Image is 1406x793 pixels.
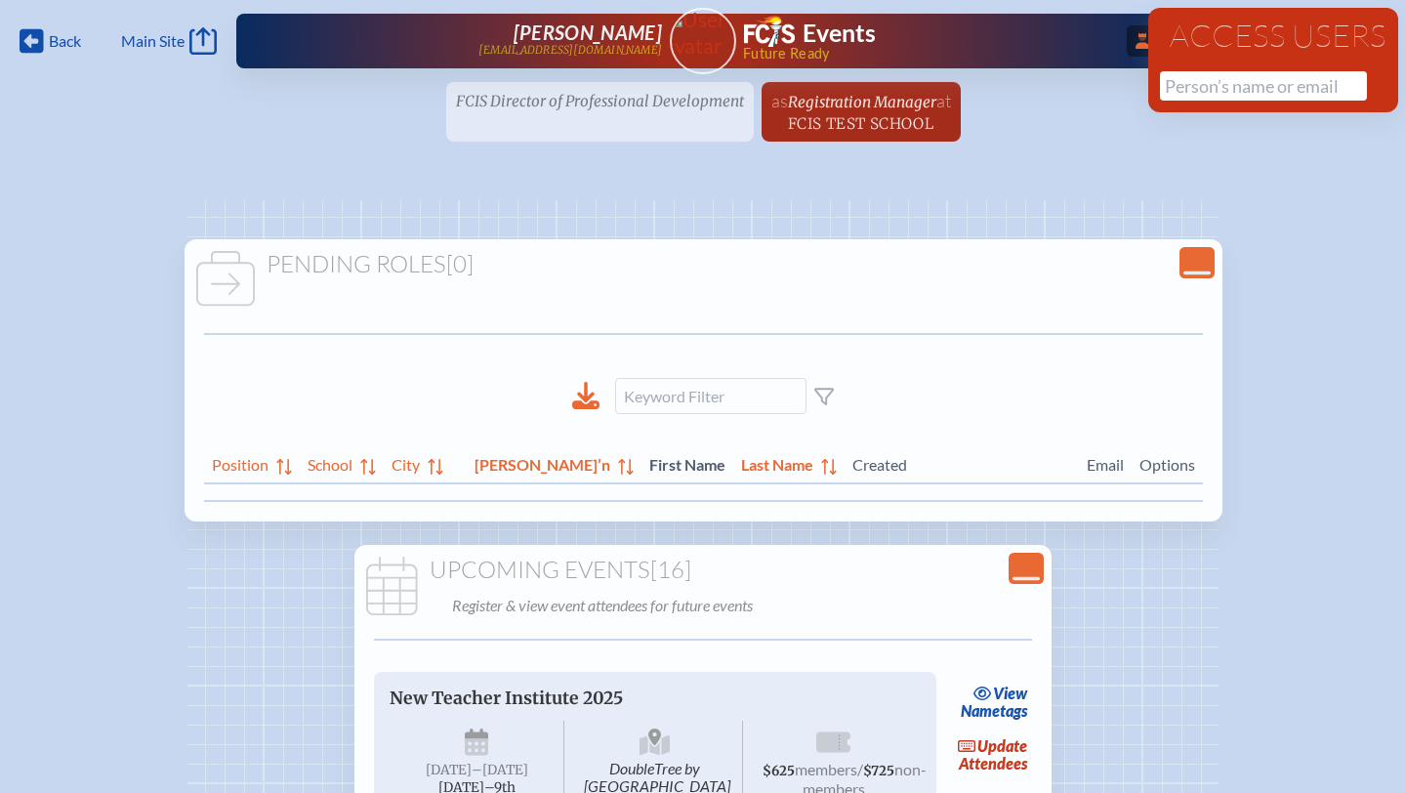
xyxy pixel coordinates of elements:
a: FCIS LogoEvents [744,16,876,51]
span: [PERSON_NAME] [514,21,662,44]
span: Registration Manager [788,93,936,111]
h1: Upcoming Events [362,557,1044,584]
a: asRegistration ManageratFCIS Test School [764,82,959,142]
input: Person’s name or email [1160,71,1367,101]
span: First Name [649,451,725,475]
span: Back [49,31,81,51]
h1: Events [803,21,876,46]
span: view [993,684,1027,702]
img: User Avatar [661,7,744,59]
span: Last Name [741,451,813,475]
span: [0] [446,249,474,278]
input: Keyword Filter [615,378,806,414]
span: [DATE] [426,762,472,778]
span: Future Ready [743,47,1107,61]
span: [16] [650,555,691,584]
span: [PERSON_NAME]’n [475,451,610,475]
p: Register & view event attendees for future events [452,592,1040,619]
img: Florida Council of Independent Schools [744,16,795,47]
a: [PERSON_NAME][EMAIL_ADDRESS][DOMAIN_NAME] [299,21,662,61]
div: FCIS Events — Future ready [744,16,1107,61]
span: School [308,451,352,475]
span: members [795,760,857,778]
span: –[DATE] [472,762,528,778]
span: Options [1139,451,1195,475]
span: as [771,90,788,111]
span: $625 [763,763,795,779]
span: Email [1087,451,1124,475]
p: [EMAIL_ADDRESS][DOMAIN_NAME] [478,44,662,57]
span: Position [212,451,269,475]
span: City [392,451,420,475]
span: Main Site [121,31,185,51]
h1: Pending Roles [192,251,1215,278]
span: $725 [863,763,894,779]
span: FCIS Test School [788,114,933,133]
a: Main Site [121,27,217,55]
h1: Access Users [1160,20,1386,51]
span: at [936,90,951,111]
span: / [857,760,863,778]
a: updateAttendees [952,732,1032,777]
span: Created [852,451,1071,475]
span: update [977,736,1027,755]
a: viewNametags [955,680,1032,725]
p: New Teacher Institute 2025 [390,688,882,709]
div: Download to CSV [572,382,600,410]
a: User Avatar [670,8,736,74]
